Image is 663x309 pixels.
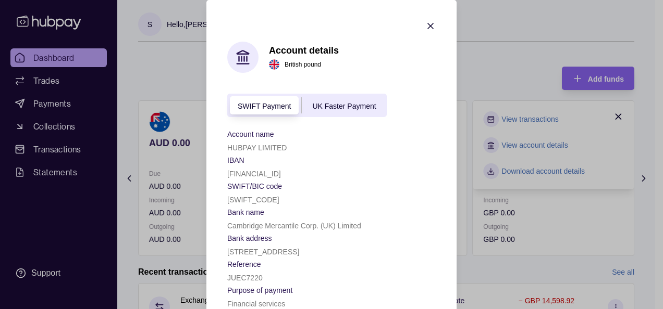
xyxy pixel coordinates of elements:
[227,94,387,117] div: accountIndex
[285,59,321,70] p: British pound
[227,222,361,230] p: Cambridge Mercantile Corp. (UK) Limited
[269,45,339,56] h1: Account details
[269,59,279,70] img: gb
[227,274,263,282] p: JUEC7220
[227,130,274,138] p: Account name
[227,196,279,204] p: [SWIFT_CODE]
[227,208,264,216] p: Bank name
[227,286,292,294] p: Purpose of payment
[227,248,299,256] p: [STREET_ADDRESS]
[312,102,376,110] span: UK Faster Payment
[227,170,281,178] p: [FINANCIAL_ID]
[227,300,285,308] p: Financial services
[227,182,282,190] p: SWIFT/BIC code
[227,156,244,164] p: IBAN
[238,102,291,110] span: SWIFT Payment
[227,260,261,268] p: Reference
[227,144,287,152] p: HUBPAY LIMITED
[227,234,272,242] p: Bank address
